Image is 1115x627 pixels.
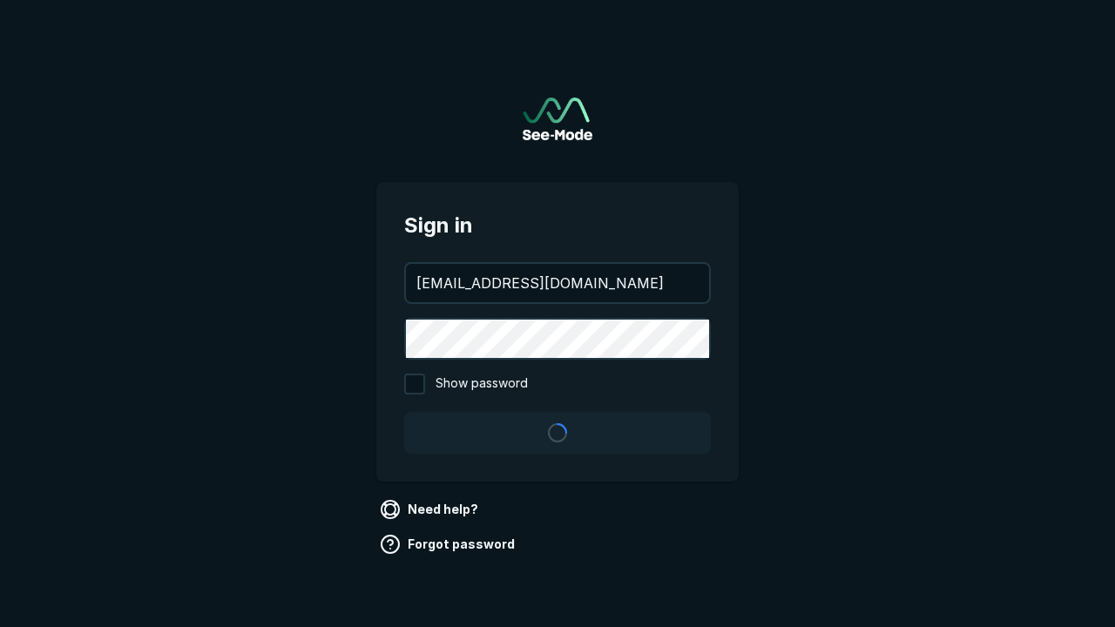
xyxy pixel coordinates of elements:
a: Forgot password [376,530,522,558]
a: Need help? [376,496,485,523]
input: your@email.com [406,264,709,302]
span: Show password [436,374,528,394]
img: See-Mode Logo [523,98,592,140]
span: Sign in [404,210,711,241]
a: Go to sign in [523,98,592,140]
